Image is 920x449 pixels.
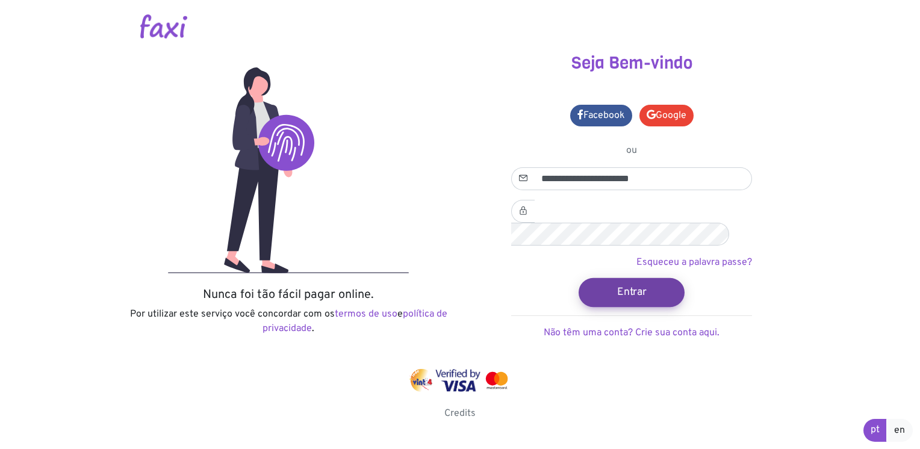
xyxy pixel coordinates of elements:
[544,327,720,339] a: Não têm uma conta? Crie sua conta aqui.
[511,143,752,158] p: ou
[126,307,451,336] p: Por utilizar este serviço você concordar com os e .
[483,369,511,392] img: mastercard
[435,369,480,392] img: visa
[570,105,632,126] a: Facebook
[126,288,451,302] h5: Nunca foi tão fácil pagar online.
[863,419,887,442] a: pt
[886,419,913,442] a: en
[444,407,476,420] a: Credits
[335,308,397,320] a: termos de uso
[636,256,752,268] a: Esqueceu a palavra passe?
[469,53,794,73] h3: Seja Bem-vindo
[579,277,685,306] button: Entrar
[409,369,434,392] img: vinti4
[639,105,694,126] a: Google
